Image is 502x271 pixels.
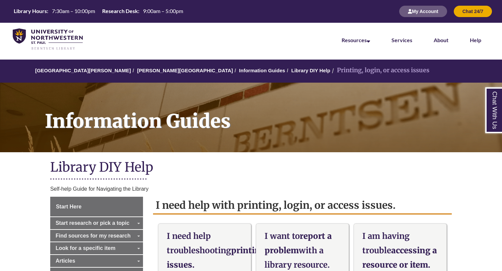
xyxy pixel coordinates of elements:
[434,37,448,43] a: About
[11,6,49,16] th: Library Hours:
[239,68,285,73] a: Information Guides
[330,66,429,75] li: Printing, login, or access issues
[291,68,330,73] a: Library DIY Help
[454,8,492,14] a: Chat 24/7
[56,220,130,226] span: Start research or pick a topic
[50,159,452,177] h1: Library DIY Help
[143,8,183,14] span: 9:00am – 5:00pm
[11,6,186,17] a: Hours Today
[50,186,149,192] span: Self-help Guide for Navigating the Library
[391,37,412,43] a: Services
[56,258,75,264] span: Articles
[399,6,447,17] button: My Account
[56,204,81,209] span: Start Here
[52,8,95,14] span: 7:30am – 10:00pm
[13,28,83,51] img: UNWSP Library Logo
[38,83,502,144] h1: Information Guides
[56,233,131,239] span: Find sources for my research
[56,245,116,251] span: Look for a specific item
[50,230,143,242] a: Find sources for my research
[470,37,481,43] a: Help
[50,255,143,267] a: Articles
[50,217,143,229] a: Start research or pick a topic
[137,68,233,73] a: [PERSON_NAME][GEOGRAPHIC_DATA]
[35,68,131,73] a: [GEOGRAPHIC_DATA][PERSON_NAME]
[50,242,143,254] a: Look for a specific item
[153,197,452,214] h2: I need help with printing, login, or access issues.
[399,8,447,14] a: My Account
[362,231,410,256] strong: I am having trouble
[11,6,186,16] table: Hours Today
[167,231,231,256] strong: I need help troubleshooting
[454,6,492,17] button: Chat 24/7
[99,6,140,16] th: Research Desk:
[342,37,370,43] a: Resources
[265,231,300,241] strong: I want to
[50,197,143,217] a: Start Here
